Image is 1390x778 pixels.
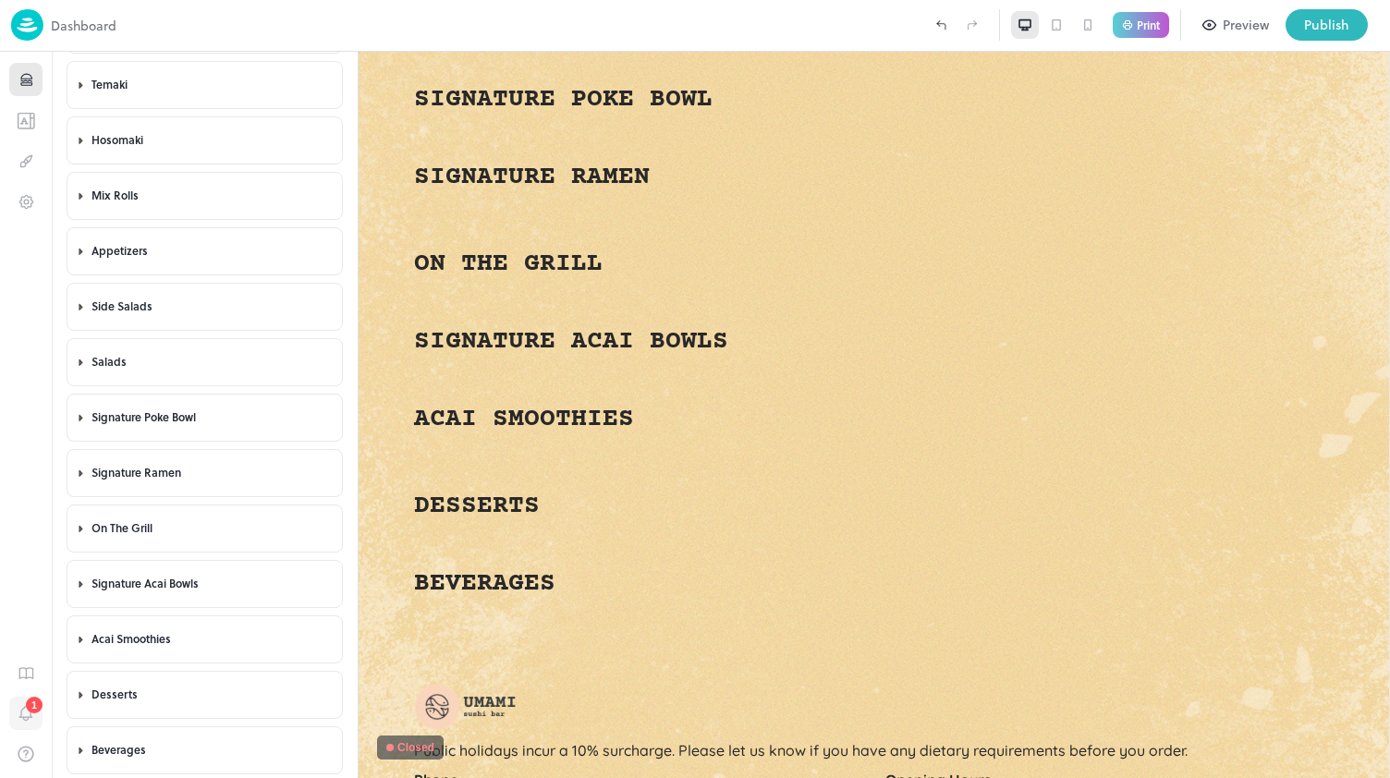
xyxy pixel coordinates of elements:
div: Signature Poke Bowl [67,390,343,445]
div: Acai Smoothies [67,612,343,667]
div: Desserts [75,672,335,718]
p: Signature Poke Bowl [55,35,976,61]
div: Closed [39,689,76,702]
div: On The Grill [67,501,343,556]
div: Signature Acai Bowls [75,561,335,607]
button: Templates [9,103,43,137]
div: Hosomaki [75,117,335,164]
p: Beverages [55,519,976,545]
p: Signature Ramen [55,113,976,139]
div: Mix Rolls [67,168,343,224]
p: Dashboard [51,16,116,35]
div: Signature Poke Bowl [75,395,335,441]
div: Mix Rolls [91,188,319,203]
div: On The Grill [75,505,335,552]
img: logo-86c26b7e.jpg [11,9,43,41]
div: Hosomaki [67,113,343,168]
div: Notifications [9,697,43,737]
div: Side Salads [75,284,335,330]
div: Salads [75,339,335,385]
button: Preview [1192,9,1280,41]
div: Salads [91,354,319,370]
div: Signature Acai Bowls [91,576,319,591]
p: On The Grill [55,200,976,225]
div: Preview [1223,15,1269,35]
label: Redo (Ctrl + Y) [957,9,988,41]
span: Public holidays incur a 10% surcharge. Please let us know if you have any dietary requirements be... [55,689,829,708]
div: Salads [67,334,343,390]
div: Signature Acai Bowls [67,556,343,612]
div: Temaki [91,77,319,92]
button: Design [9,144,43,177]
button: Help [9,737,43,771]
label: Undo (Ctrl + Z) [925,9,957,41]
div: 1 [26,697,43,713]
div: Beverages [91,742,319,758]
div: Side Salads [67,279,343,334]
div: Signature Poke Bowl [91,409,319,425]
div: Beverages [75,727,335,773]
div: Temaki [67,57,343,113]
p: Acai Smoothies [55,355,976,381]
img: 1664857678009u17cglxvps.png [55,632,170,678]
p: Desserts [55,442,976,468]
div: Acai Smoothies [91,631,319,647]
span: Opening Hours [527,719,633,737]
div: Desserts [91,687,319,702]
p: Signature Acai Bowls [55,277,976,303]
button: Guides [9,656,43,689]
div: Mix Rolls [75,173,335,219]
div: Appetizers [75,228,335,274]
div: Appetizers [91,243,319,259]
div: Acai Smoothies [75,616,335,663]
div: Signature Ramen [67,445,343,501]
div: Side Salads [91,298,319,314]
div: Desserts [67,667,343,723]
div: Signature Ramen [91,465,319,480]
p: Print [1137,19,1160,30]
div: Beverages [67,723,343,778]
div: Temaki [75,62,335,108]
button: Settings [9,185,43,218]
div: Signature Ramen [75,450,335,496]
button: Items [9,63,43,96]
div: Hosomaki [91,132,319,148]
div: Publish [1304,15,1349,35]
div: Appetizers [67,224,343,279]
div: On The Grill [91,520,319,536]
button: Publish [1286,9,1368,41]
